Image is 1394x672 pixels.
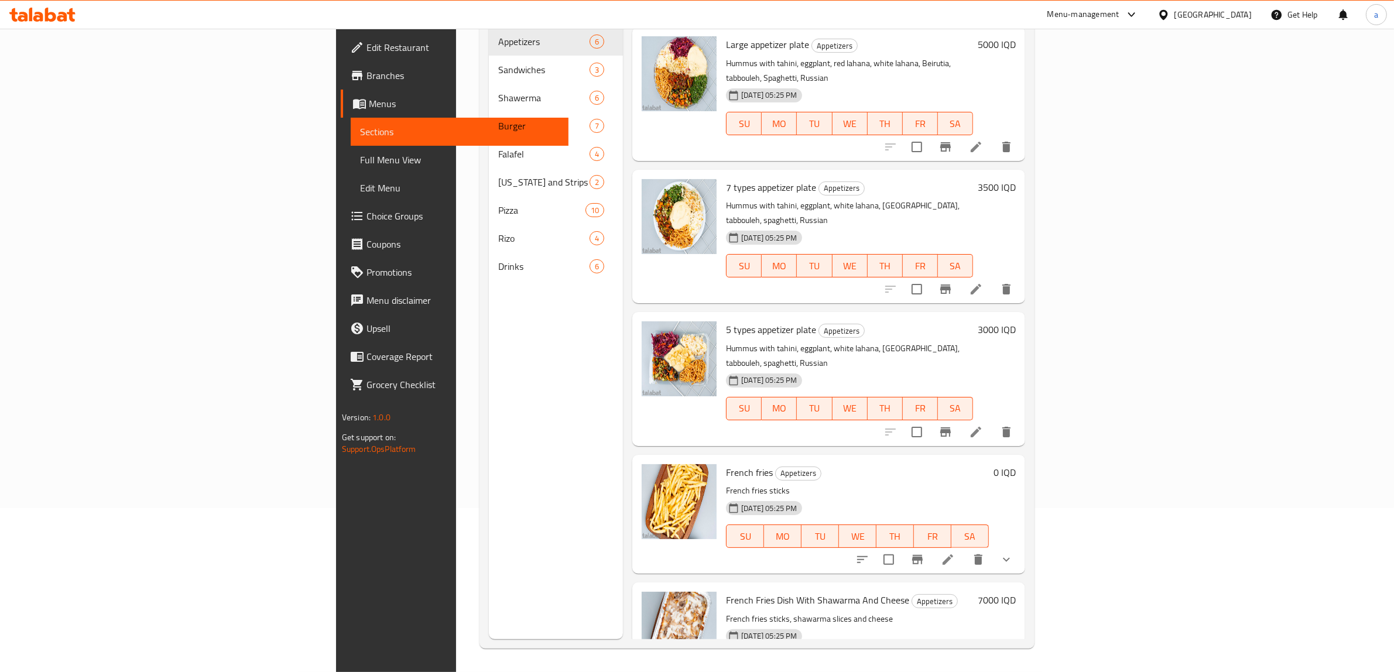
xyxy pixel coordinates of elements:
button: SU [726,397,762,420]
div: items [590,91,604,105]
div: Kentucky and Strips [498,175,590,189]
a: Edit Restaurant [341,33,569,61]
button: TU [797,112,832,135]
div: Sandwiches3 [489,56,623,84]
div: [US_STATE] and Strips2 [489,168,623,196]
span: Appetizers [912,595,957,608]
button: delete [964,546,992,574]
span: Large appetizer plate [726,36,809,53]
span: Menus [369,97,560,111]
button: Branch-specific-item [931,275,960,303]
span: SA [943,258,968,275]
a: Full Menu View [351,146,569,174]
button: SA [938,397,973,420]
span: 7 types appetizer plate [726,179,816,196]
button: MO [762,254,797,277]
span: Upsell [367,321,560,335]
button: SA [951,524,989,548]
img: Large appetizer plate [642,36,717,111]
button: MO [764,524,802,548]
p: Hummus with tahini, eggplant, white lahana, [GEOGRAPHIC_DATA], tabbouleh, spaghetti, Russian [726,341,973,371]
span: WE [844,528,872,545]
div: Falafel4 [489,140,623,168]
span: 1.0.0 [372,410,391,425]
span: Select to update [905,135,929,159]
span: Sections [360,125,560,139]
button: WE [833,397,868,420]
a: Coverage Report [341,342,569,371]
button: MO [762,112,797,135]
span: WE [837,400,863,417]
span: a [1374,8,1378,21]
h6: 5000 IQD [978,36,1016,53]
span: Select to update [905,277,929,301]
img: French fries [642,464,717,539]
a: Edit menu item [969,282,983,296]
span: Full Menu View [360,153,560,167]
button: delete [992,275,1020,303]
h6: 0 IQD [994,464,1016,481]
span: Sandwiches [498,63,590,77]
span: FR [919,528,947,545]
span: Appetizers [819,324,864,338]
span: FR [907,400,933,417]
a: Upsell [341,314,569,342]
button: TH [876,524,914,548]
span: Pizza [498,203,585,217]
span: 10 [586,205,604,216]
svg: Show Choices [999,553,1013,567]
span: [DATE] 05:25 PM [737,232,802,244]
span: 6 [590,92,604,104]
span: Shawerma [498,91,590,105]
img: French Fries Dish With Shawarma And Cheese [642,592,717,667]
div: Drinks [498,259,590,273]
a: Coupons [341,230,569,258]
a: Promotions [341,258,569,286]
button: SU [726,112,762,135]
p: French fries sticks, shawarma slices and cheese [726,612,973,626]
button: SA [938,112,973,135]
button: TU [797,254,832,277]
button: WE [839,524,876,548]
button: Branch-specific-item [931,418,960,446]
span: [US_STATE] and Strips [498,175,590,189]
button: FR [903,397,938,420]
span: Select to update [905,420,929,444]
span: Coupons [367,237,560,251]
div: Appetizers6 [489,28,623,56]
a: Menu disclaimer [341,286,569,314]
span: 6 [590,36,604,47]
span: WE [837,115,863,132]
span: Appetizers [498,35,590,49]
span: Coverage Report [367,349,560,364]
a: Branches [341,61,569,90]
a: Choice Groups [341,202,569,230]
span: Falafel [498,147,590,161]
button: TH [868,397,903,420]
span: SU [731,400,757,417]
span: [DATE] 05:25 PM [737,630,802,642]
div: Item updated successfully [49,636,127,647]
p: Hummus with tahini, eggplant, red lahana, white lahana, Beirutia, tabbouleh, Spaghetti, Russian [726,56,973,85]
a: Edit menu item [969,425,983,439]
span: 3 [590,64,604,76]
span: [DATE] 05:25 PM [737,503,802,514]
span: FR [907,258,933,275]
button: WE [833,112,868,135]
div: Menu-management [1047,8,1119,22]
div: items [590,231,604,245]
div: Appetizers [818,181,865,196]
button: delete [992,133,1020,161]
div: Appetizers [818,324,865,338]
span: French fries [726,464,773,481]
span: 5 types appetizer plate [726,321,816,338]
span: TU [802,400,827,417]
nav: Menu sections [489,23,623,285]
span: SA [943,400,968,417]
div: [GEOGRAPHIC_DATA] [1174,8,1252,21]
span: Edit Menu [360,181,560,195]
span: TH [872,115,898,132]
